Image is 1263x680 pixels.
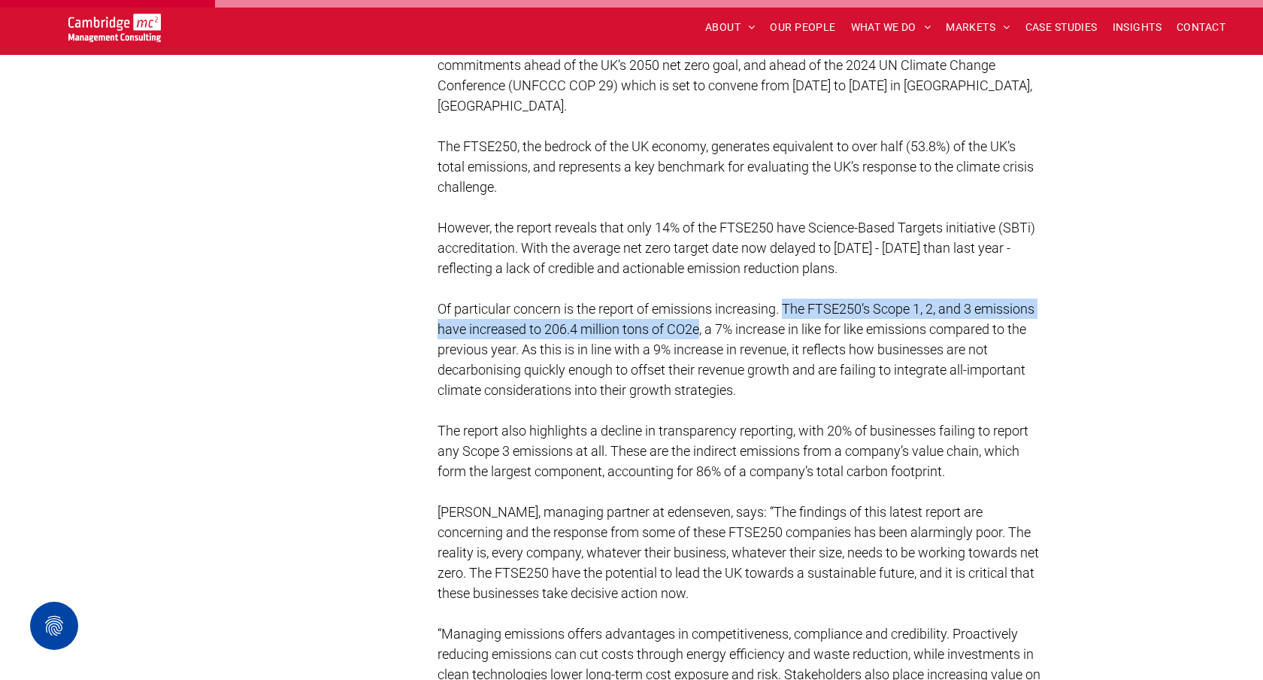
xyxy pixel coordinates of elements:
[438,504,1039,601] span: [PERSON_NAME], managing partner at edenseven, says: “The findings of this latest report are conce...
[1169,16,1233,39] a: CONTACT
[68,16,161,32] a: Your Business Transformed | Cambridge Management Consulting
[438,138,1034,195] span: The FTSE250, the bedrock of the UK economy, generates equivalent to over half (53.8%) of the UK’s...
[844,16,939,39] a: WHAT WE DO
[68,14,161,42] img: Go to Homepage
[1105,16,1169,39] a: INSIGHTS
[438,301,1034,398] span: Of particular concern is the report of emissions increasing. The FTSE250’s Scope 1, 2, and 3 emis...
[438,17,1044,114] span: To meaningfully reduce emissions, businesses must set a clear target year to achieve net zero - a...
[762,16,843,39] a: OUR PEOPLE
[1018,16,1105,39] a: CASE STUDIES
[698,16,763,39] a: ABOUT
[438,220,1035,276] span: However, the report reveals that only 14% of the FTSE250 have Science-Based Targets initiative (S...
[438,423,1028,479] span: The report also highlights a decline in transparency reporting, with 20% of businesses failing to...
[938,16,1017,39] a: MARKETS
